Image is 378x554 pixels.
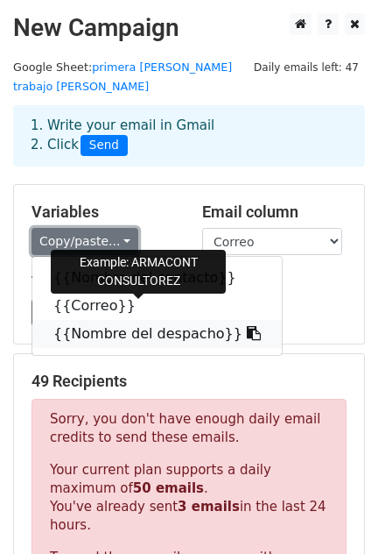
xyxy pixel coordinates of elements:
div: Example: ARMACONT CONSULTOREZ [51,250,226,294]
a: {{Nombre del contacto}} [32,264,282,292]
h5: Email column [202,202,346,222]
a: Copy/paste... [31,228,138,255]
a: Daily emails left: 47 [248,60,365,74]
div: 1. Write your email in Gmail 2. Click [17,116,360,156]
h2: New Campaign [13,13,365,43]
a: {{Nombre del despacho}} [32,320,282,348]
h5: 49 Recipients [31,372,346,391]
span: Daily emails left: 47 [248,58,365,77]
a: {{Correo}} [32,292,282,320]
a: primera [PERSON_NAME] trabajo [PERSON_NAME] [13,60,232,94]
iframe: Chat Widget [290,470,378,554]
strong: 3 emails [178,499,240,515]
div: Widget de chat [290,470,378,554]
h5: Variables [31,202,176,222]
p: Sorry, you don't have enough daily email credits to send these emails. [50,410,328,447]
strong: 50 emails [133,480,204,496]
p: Your current plan supports a daily maximum of . You've already sent in the last 24 hours. [50,461,328,535]
span: Send [80,135,128,156]
small: Google Sheet: [13,60,232,94]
